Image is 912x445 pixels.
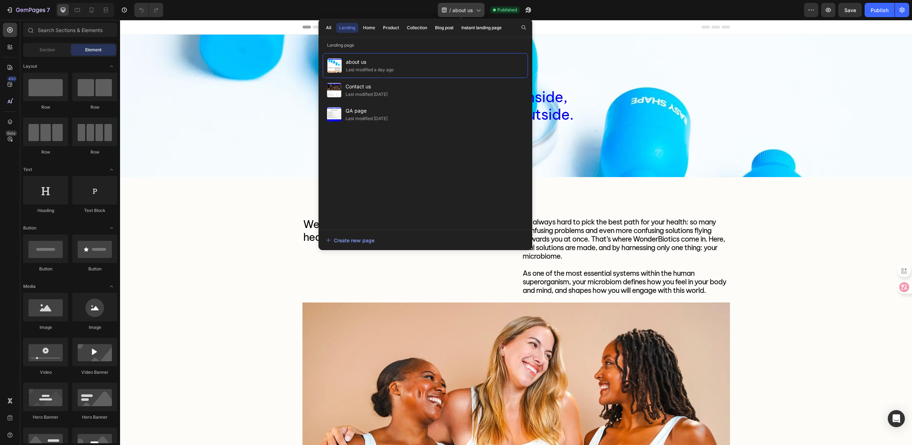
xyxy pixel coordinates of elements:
div: Beta [5,130,17,136]
button: Landing [336,23,358,33]
span: Science Inside, [345,68,447,86]
button: All [323,23,335,33]
span: As one of the most essential systems within the human superorganism, your microbiom defines how y... [403,249,606,275]
span: Toggle open [106,281,117,292]
span: We are redefining what microecological health is & what it can achieve. [183,197,377,224]
div: Last modified a day ago [346,66,394,73]
div: Button [23,266,68,272]
div: Instant landing page [461,25,502,31]
span: Toggle open [106,61,117,72]
div: Row [72,104,117,110]
iframe: Design area [120,20,912,445]
div: Hero Banner [23,414,68,420]
button: Product [380,23,402,33]
div: Home [363,25,375,31]
span: / [449,6,451,14]
p: Landing page [318,42,532,49]
div: Product [383,25,399,31]
div: 450 [7,76,17,82]
button: Create new page [326,233,525,247]
div: Last modified [DATE] [346,115,388,122]
span: Element [85,47,102,53]
input: Search Sections & Elements [23,23,117,37]
div: Landing [339,25,355,31]
p: 7 [47,6,50,14]
div: Video Banner [72,369,117,376]
button: 7 [3,3,53,17]
span: about us [452,6,473,14]
span: Button [23,225,36,231]
span: Section [40,47,55,53]
span: Published [497,7,517,13]
span: Save [844,7,856,13]
div: Row [23,104,68,110]
span: Contact us [346,82,388,91]
div: Row [23,149,68,155]
span: QA page [346,107,388,115]
span: It’s always hard to pick the best path for your health: so many confusing problems and even more ... [403,197,605,240]
div: Image [23,324,68,331]
div: All [326,25,331,31]
div: Blog post [435,25,454,31]
button: Save [838,3,862,17]
div: Create new page [326,237,374,244]
div: Collection [407,25,427,31]
span: Toggle open [106,164,117,175]
span: Wonder Outside. [339,85,454,104]
button: Blog post [432,23,457,33]
button: Instant landing page [458,23,505,33]
div: Video [23,369,68,376]
div: Heading [23,207,68,214]
button: Publish [865,3,895,17]
div: Undo/Redo [134,3,163,17]
button: Collection [404,23,430,33]
div: Publish [871,6,888,14]
div: Button [72,266,117,272]
div: Hero Banner [72,414,117,420]
div: Image [72,324,117,331]
span: Toggle open [106,222,117,234]
div: Last modified [DATE] [346,91,388,98]
button: Home [360,23,378,33]
span: Layout [23,63,37,69]
span: Media [23,283,36,290]
div: Row [72,149,117,155]
div: Text Block [72,207,117,214]
span: Text [23,166,32,173]
div: Open Intercom Messenger [888,410,905,427]
span: about us [346,58,394,66]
